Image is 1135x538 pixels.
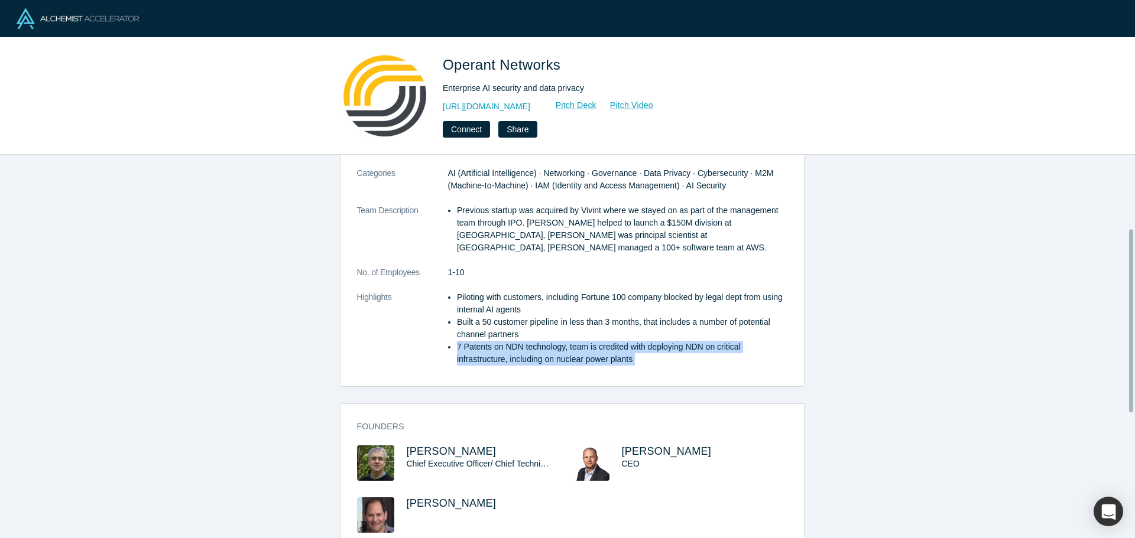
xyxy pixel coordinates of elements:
[443,82,774,94] div: Enterprise AI security and data privacy
[448,168,774,190] span: AI (Artificial Intelligence) · Networking · Governance · Data Privacy · Cybersecurity · M2M (Mach...
[343,54,426,137] img: Operant Networks's Logo
[357,445,394,481] img: Randy King's Profile Image
[443,121,490,138] button: Connect
[357,497,394,533] img: Dave Bass's Profile Image
[443,100,530,113] a: [URL][DOMAIN_NAME]
[622,459,640,468] span: CEO
[457,204,787,254] li: Previous startup was acquired by Vivint where we stayed on as part of the management team through...
[357,142,448,167] dt: Incorporated in
[357,204,448,266] dt: Team Description
[407,459,578,468] span: Chief Executive Officer/ Chief Technical Officer
[357,291,448,378] dt: Highlights
[357,266,448,291] dt: No. of Employees
[457,291,787,316] li: Piloting with customers, including Fortune 100 company blocked by legal dept from using internal ...
[498,121,537,138] button: Share
[407,445,497,457] a: [PERSON_NAME]
[597,99,654,112] a: Pitch Video
[17,8,139,29] img: Alchemist Logo
[543,99,597,112] a: Pitch Deck
[357,420,771,433] h3: Founders
[457,316,787,341] li: Built a 50 customer pipeline in less than 3 months, that includes a number of potential channel p...
[407,497,497,509] a: [PERSON_NAME]
[622,445,712,457] a: [PERSON_NAME]
[457,341,787,366] li: 7 Patents on NDN technology, team is credited with deploying NDN on critical infrastructure, incl...
[443,57,565,73] span: Operant Networks
[448,266,787,279] dd: 1-10
[572,445,609,481] img: Keith Rose's Profile Image
[357,167,448,204] dt: Categories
